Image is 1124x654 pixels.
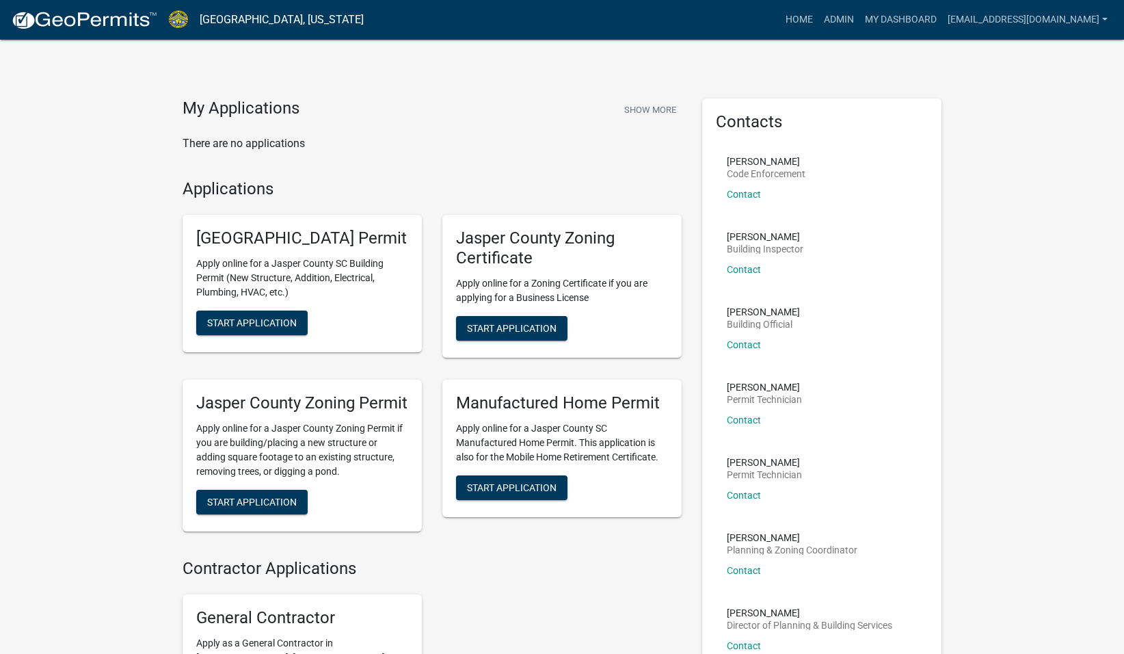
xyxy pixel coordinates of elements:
[456,393,668,413] h5: Manufactured Home Permit
[196,228,408,248] h5: [GEOGRAPHIC_DATA] Permit
[183,99,299,119] h4: My Applications
[727,157,805,166] p: [PERSON_NAME]
[727,244,803,254] p: Building Inspector
[818,7,859,33] a: Admin
[727,232,803,241] p: [PERSON_NAME]
[456,421,668,465] p: Apply online for a Jasper County SC Manufactured Home Permit. This application is also for the Mo...
[727,339,761,350] a: Contact
[200,8,364,31] a: [GEOGRAPHIC_DATA], [US_STATE]
[196,608,408,628] h5: General Contractor
[196,257,408,300] p: Apply online for a Jasper County SC Building Permit (New Structure, Addition, Electrical, Plumbin...
[727,490,761,501] a: Contact
[207,317,297,328] span: Start Application
[727,608,892,618] p: [PERSON_NAME]
[196,421,408,479] p: Apply online for a Jasper County Zoning Permit if you are building/placing a new structure or add...
[727,458,802,467] p: [PERSON_NAME]
[456,475,567,500] button: Start Application
[456,276,668,305] p: Apply online for a Zoning Certificate if you are applying for a Business License
[727,415,761,426] a: Contact
[716,112,928,132] h5: Contacts
[727,533,857,542] p: [PERSON_NAME]
[727,264,761,275] a: Contact
[727,620,892,630] p: Director of Planning & Building Services
[183,179,682,199] h4: Applications
[467,322,557,333] span: Start Application
[727,307,800,317] p: [PERSON_NAME]
[196,311,308,335] button: Start Application
[456,316,567,341] button: Start Application
[196,490,308,514] button: Start Application
[942,7,1113,33] a: [EMAIL_ADDRESS][DOMAIN_NAME]
[727,382,802,392] p: [PERSON_NAME]
[207,496,297,507] span: Start Application
[727,470,802,480] p: Permit Technician
[183,135,682,152] p: There are no applications
[168,10,189,29] img: Jasper County, South Carolina
[727,640,761,651] a: Contact
[727,565,761,576] a: Contact
[727,189,761,200] a: Contact
[619,99,682,121] button: Show More
[456,228,668,268] h5: Jasper County Zoning Certificate
[196,393,408,413] h5: Jasper County Zoning Permit
[727,545,857,555] p: Planning & Zoning Coordinator
[780,7,818,33] a: Home
[467,482,557,493] span: Start Application
[727,395,802,404] p: Permit Technician
[727,169,805,179] p: Code Enforcement
[183,179,682,542] wm-workflow-list-section: Applications
[859,7,942,33] a: My Dashboard
[183,559,682,579] h4: Contractor Applications
[727,319,800,329] p: Building Official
